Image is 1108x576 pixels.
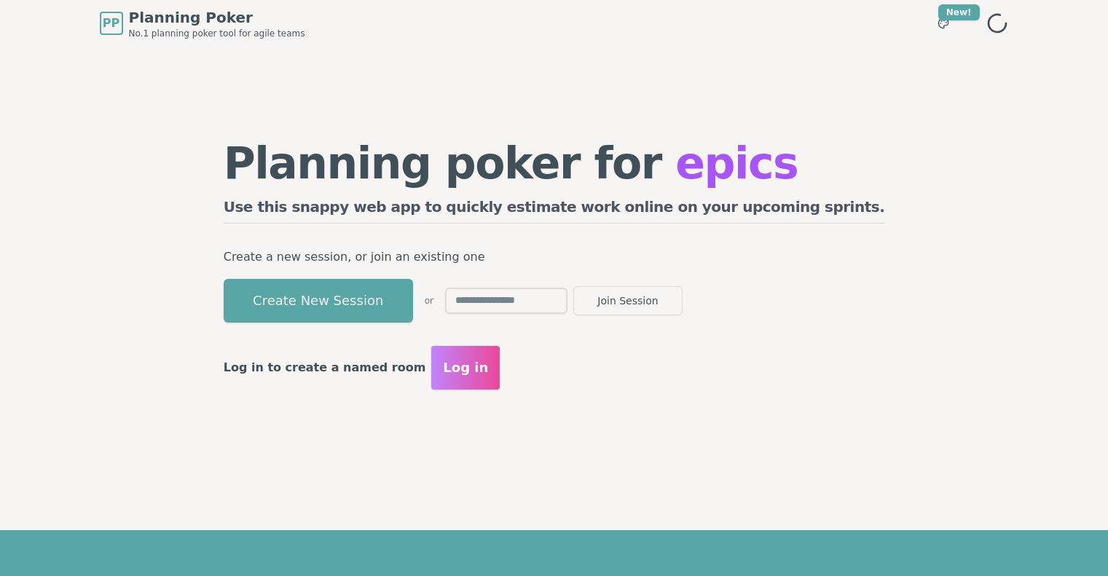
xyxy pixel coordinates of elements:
button: Join Session [573,286,683,315]
a: PPPlanning PokerNo.1 planning poker tool for agile teams [100,7,305,39]
p: Create a new session, or join an existing one [224,247,885,267]
span: or [425,295,433,307]
span: epics [675,138,798,189]
span: No.1 planning poker tool for agile teams [129,28,305,39]
span: Log in [443,358,488,378]
h1: Planning poker for [224,141,885,185]
div: New! [938,4,980,20]
h2: Use this snappy web app to quickly estimate work online on your upcoming sprints. [224,197,885,224]
button: New! [930,10,956,36]
p: Log in to create a named room [224,358,426,378]
span: PP [103,15,119,32]
span: Planning Poker [129,7,305,28]
button: Create New Session [224,279,413,323]
button: Log in [431,346,500,390]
